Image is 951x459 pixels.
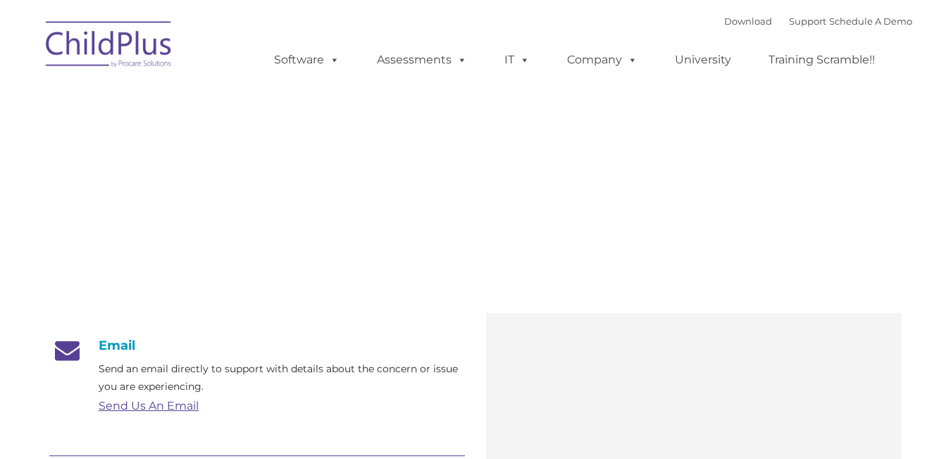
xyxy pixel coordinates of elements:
a: Support [789,16,826,27]
a: Software [260,46,354,74]
p: Send an email directly to support with details about the concern or issue you are experiencing. [99,360,465,396]
font: | [724,16,912,27]
h4: Email [49,338,465,353]
a: IT [490,46,544,74]
a: Training Scramble!! [754,46,889,74]
a: University [661,46,745,74]
a: Assessments [363,46,481,74]
a: Download [724,16,772,27]
img: ChildPlus by Procare Solutions [39,11,180,82]
a: Company [553,46,652,74]
a: Send Us An Email [99,399,199,412]
a: Schedule A Demo [829,16,912,27]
